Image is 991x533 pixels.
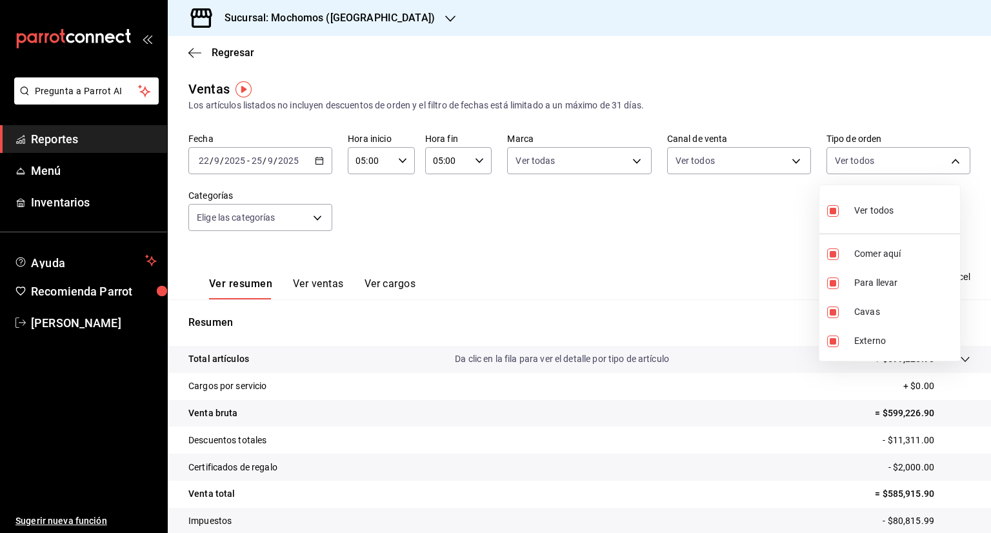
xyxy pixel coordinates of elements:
span: Ver todos [854,204,894,217]
img: Tooltip marker [235,81,252,97]
span: Comer aquí [854,247,955,261]
span: Cavas [854,305,955,319]
span: Para llevar [854,276,955,290]
span: Externo [854,334,955,348]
